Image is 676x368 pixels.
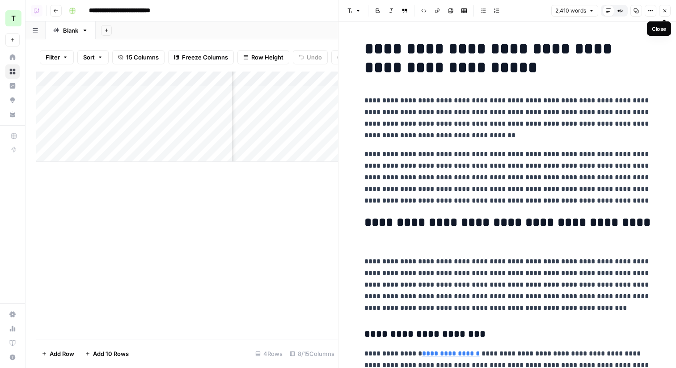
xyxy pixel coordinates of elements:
[80,347,134,361] button: Add 10 Rows
[5,7,20,30] button: Workspace: Triple Whale
[46,53,60,62] span: Filter
[5,307,20,321] a: Settings
[5,107,20,122] a: Your Data
[5,350,20,364] button: Help + Support
[5,64,20,79] a: Browse
[168,50,234,64] button: Freeze Columns
[77,50,109,64] button: Sort
[551,5,598,17] button: 2,410 words
[36,347,80,361] button: Add Row
[252,347,286,361] div: 4 Rows
[63,26,78,35] div: Blank
[5,93,20,107] a: Opportunities
[93,349,129,358] span: Add 10 Rows
[307,53,322,62] span: Undo
[5,79,20,93] a: Insights
[237,50,289,64] button: Row Height
[555,7,586,15] span: 2,410 words
[11,13,16,24] span: T
[112,50,165,64] button: 15 Columns
[182,53,228,62] span: Freeze Columns
[5,50,20,64] a: Home
[46,21,96,39] a: Blank
[286,347,338,361] div: 8/15 Columns
[50,349,74,358] span: Add Row
[293,50,328,64] button: Undo
[83,53,95,62] span: Sort
[5,336,20,350] a: Learning Hub
[251,53,283,62] span: Row Height
[126,53,159,62] span: 15 Columns
[5,321,20,336] a: Usage
[40,50,74,64] button: Filter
